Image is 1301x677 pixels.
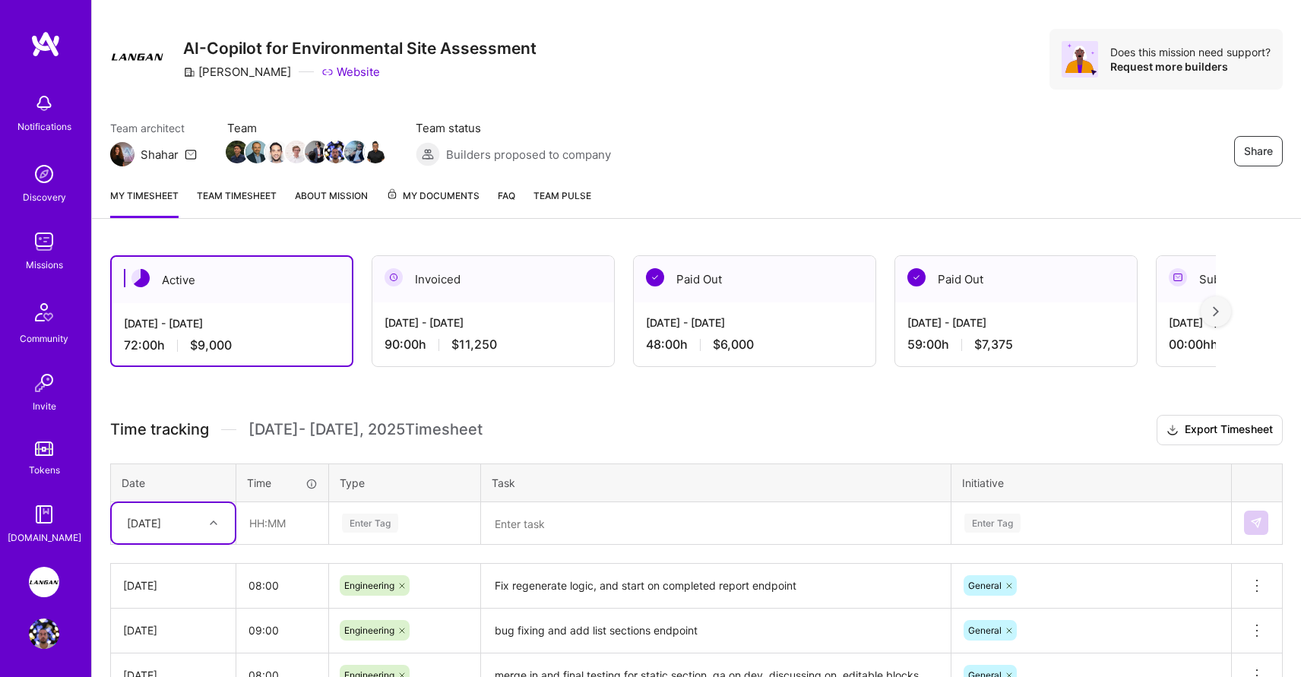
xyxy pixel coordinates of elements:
[185,148,197,160] i: icon Mail
[110,120,197,136] span: Team architect
[907,268,926,286] img: Paid Out
[197,188,277,218] a: Team timesheet
[183,64,291,80] div: [PERSON_NAME]
[1062,41,1098,78] img: Avatar
[285,141,308,163] img: Team Member Avatar
[237,503,328,543] input: HH:MM
[245,141,268,163] img: Team Member Avatar
[247,139,267,165] a: Team Member Avatar
[33,398,56,414] div: Invite
[295,188,368,218] a: About Mission
[236,610,328,650] input: HH:MM
[646,337,863,353] div: 48:00 h
[124,337,340,353] div: 72:00 h
[190,337,232,353] span: $9,000
[183,66,195,78] i: icon CompanyGray
[35,441,53,456] img: tokens
[29,159,59,189] img: discovery
[247,475,318,491] div: Time
[364,141,387,163] img: Team Member Avatar
[907,315,1125,331] div: [DATE] - [DATE]
[1234,136,1283,166] button: Share
[481,463,951,501] th: Task
[385,337,602,353] div: 90:00 h
[20,331,68,346] div: Community
[342,511,398,535] div: Enter Tag
[533,188,591,218] a: Team Pulse
[386,188,480,218] a: My Documents
[286,139,306,165] a: Team Member Avatar
[226,141,248,163] img: Team Member Avatar
[112,257,352,303] div: Active
[131,269,150,287] img: Active
[25,567,63,597] a: Langan: AI-Copilot for Environmental Site Assessment
[416,142,440,166] img: Builders proposed to company
[29,226,59,257] img: teamwork
[713,337,754,353] span: $6,000
[907,337,1125,353] div: 59:00 h
[1110,59,1271,74] div: Request more builders
[227,139,247,165] a: Team Member Avatar
[306,139,326,165] a: Team Member Avatar
[416,120,611,136] span: Team status
[346,139,366,165] a: Team Member Avatar
[127,515,161,531] div: [DATE]
[968,580,1002,591] span: General
[329,463,481,501] th: Type
[26,294,62,331] img: Community
[498,188,515,218] a: FAQ
[29,618,59,649] img: User Avatar
[29,499,59,530] img: guide book
[123,577,223,593] div: [DATE]
[974,337,1013,353] span: $7,375
[29,567,59,597] img: Langan: AI-Copilot for Environmental Site Assessment
[964,511,1021,535] div: Enter Tag
[1110,45,1271,59] div: Does this mission need support?
[17,119,71,134] div: Notifications
[1166,422,1179,438] i: icon Download
[29,368,59,398] img: Invite
[386,188,480,204] span: My Documents
[321,64,380,80] a: Website
[210,519,217,527] i: icon Chevron
[110,142,135,166] img: Team Architect
[265,141,288,163] img: Team Member Avatar
[895,256,1137,302] div: Paid Out
[305,141,328,163] img: Team Member Avatar
[123,622,223,638] div: [DATE]
[324,141,347,163] img: Team Member Avatar
[1169,268,1187,286] img: Submitted
[267,139,286,165] a: Team Member Avatar
[1250,517,1262,529] img: Submit
[451,337,497,353] span: $11,250
[483,565,949,607] textarea: Fix regenerate logic, and start on completed report endpoint
[366,139,385,165] a: Team Member Avatar
[26,257,63,273] div: Missions
[227,120,385,136] span: Team
[141,147,179,163] div: Shahar
[110,420,209,439] span: Time tracking
[111,463,236,501] th: Date
[1213,306,1219,317] img: right
[236,565,328,606] input: HH:MM
[110,29,165,84] img: Company Logo
[385,268,403,286] img: Invoiced
[124,315,340,331] div: [DATE] - [DATE]
[962,475,1220,491] div: Initiative
[344,625,394,636] span: Engineering
[344,141,367,163] img: Team Member Avatar
[483,610,949,652] textarea: bug fixing and add list sections endpoint
[385,315,602,331] div: [DATE] - [DATE]
[29,88,59,119] img: bell
[248,420,483,439] span: [DATE] - [DATE] , 2025 Timesheet
[110,188,179,218] a: My timesheet
[30,30,61,58] img: logo
[183,39,537,58] h3: AI-Copilot for Environmental Site Assessment
[646,315,863,331] div: [DATE] - [DATE]
[968,625,1002,636] span: General
[25,618,63,649] a: User Avatar
[372,256,614,302] div: Invoiced
[23,189,66,205] div: Discovery
[326,139,346,165] a: Team Member Avatar
[446,147,611,163] span: Builders proposed to company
